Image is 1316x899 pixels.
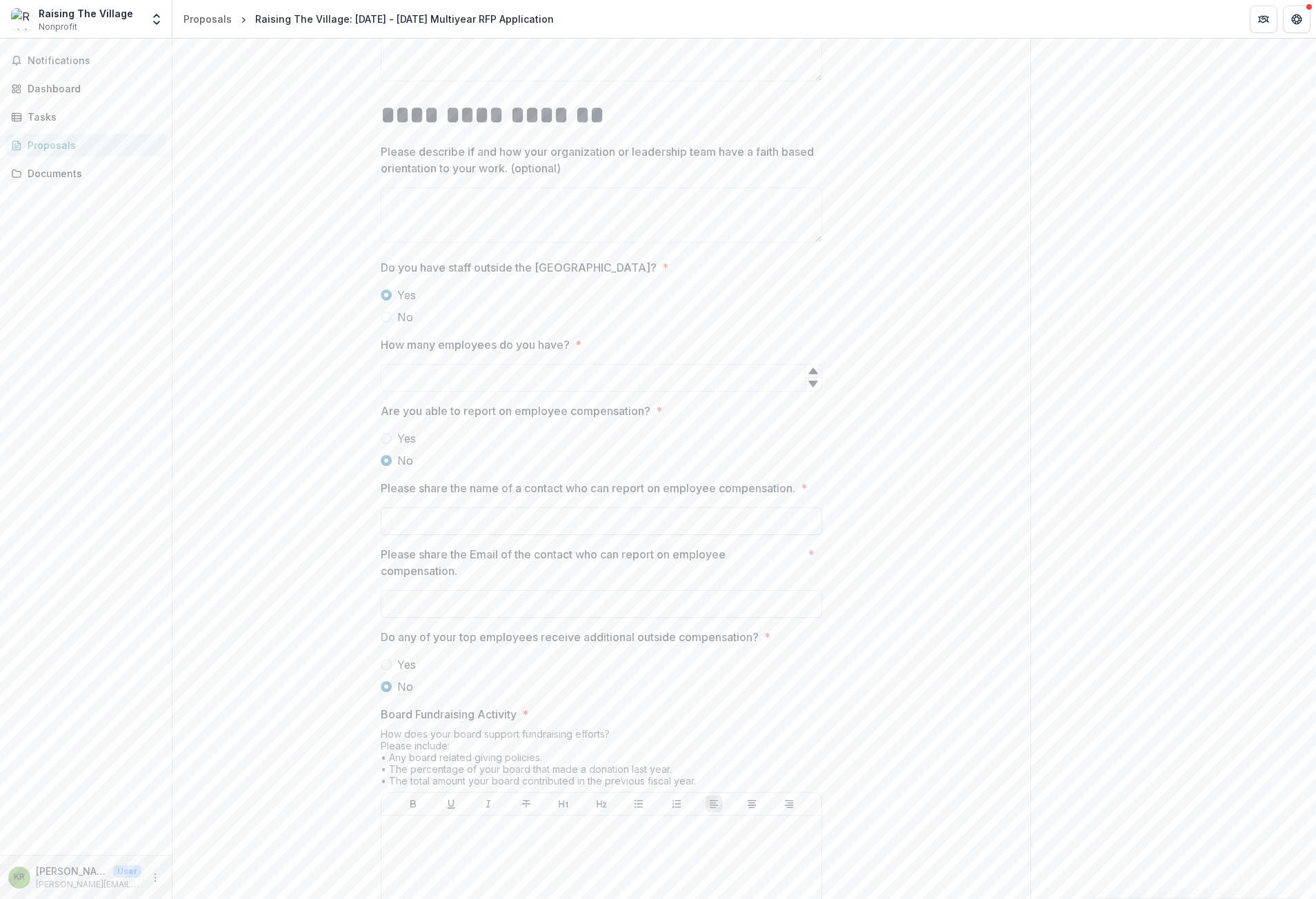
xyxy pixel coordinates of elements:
p: Do any of your top employees receive additional outside compensation? [381,629,759,645]
p: Please describe if and how your organization or leadership team have a faith based orientation to... [381,143,814,176]
button: Bold [405,796,421,812]
a: Dashboard [6,77,166,100]
span: No [397,678,413,695]
button: Heading 2 [593,796,610,812]
p: [PERSON_NAME][EMAIL_ADDRESS][PERSON_NAME][DOMAIN_NAME] [36,878,141,891]
button: More [147,869,163,886]
span: Yes [397,430,416,447]
div: Kathleen Rommel [14,873,25,882]
span: No [397,452,413,469]
button: Ordered List [668,796,685,812]
p: [PERSON_NAME] [36,864,108,878]
span: No [397,309,413,325]
nav: breadcrumb [178,9,559,29]
div: Proposals [28,138,155,152]
img: Raising The Village [11,8,33,30]
button: Strike [518,796,535,812]
a: Documents [6,162,166,185]
span: Nonprofit [39,21,77,33]
p: Please share the name of a contact who can report on employee compensation. [381,480,795,496]
button: Underline [443,796,459,812]
p: How many employees do you have? [381,336,570,353]
p: Please share the Email of the contact who can report on employee compensation. [381,546,802,579]
p: Are you able to report on employee compensation? [381,403,650,419]
a: Proposals [6,134,166,156]
div: Documents [28,166,155,181]
a: Tasks [6,105,166,128]
button: Heading 1 [555,796,572,812]
button: Align Left [706,796,722,812]
p: Do you have staff outside the [GEOGRAPHIC_DATA]? [381,259,657,276]
span: Notifications [28,55,161,67]
span: Yes [397,287,416,303]
button: Partners [1250,6,1277,33]
button: Align Right [781,796,797,812]
div: How does your board support fundraising efforts? Please include: • Any board related giving polic... [381,728,822,792]
div: Proposals [183,12,232,26]
div: Raising The Village [39,6,133,21]
button: Notifications [6,50,166,72]
div: Raising The Village: [DATE] - [DATE] Multiyear RFP Application [255,12,554,26]
div: Dashboard [28,81,155,96]
button: Get Help [1283,6,1310,33]
a: Proposals [178,9,237,29]
span: Yes [397,656,416,673]
div: Tasks [28,110,155,124]
button: Open entity switcher [147,6,166,33]
button: Italicize [480,796,497,812]
p: Board Fundraising Activity [381,706,517,723]
button: Align Center [744,796,760,812]
button: Bullet List [630,796,647,812]
p: User [113,865,141,878]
